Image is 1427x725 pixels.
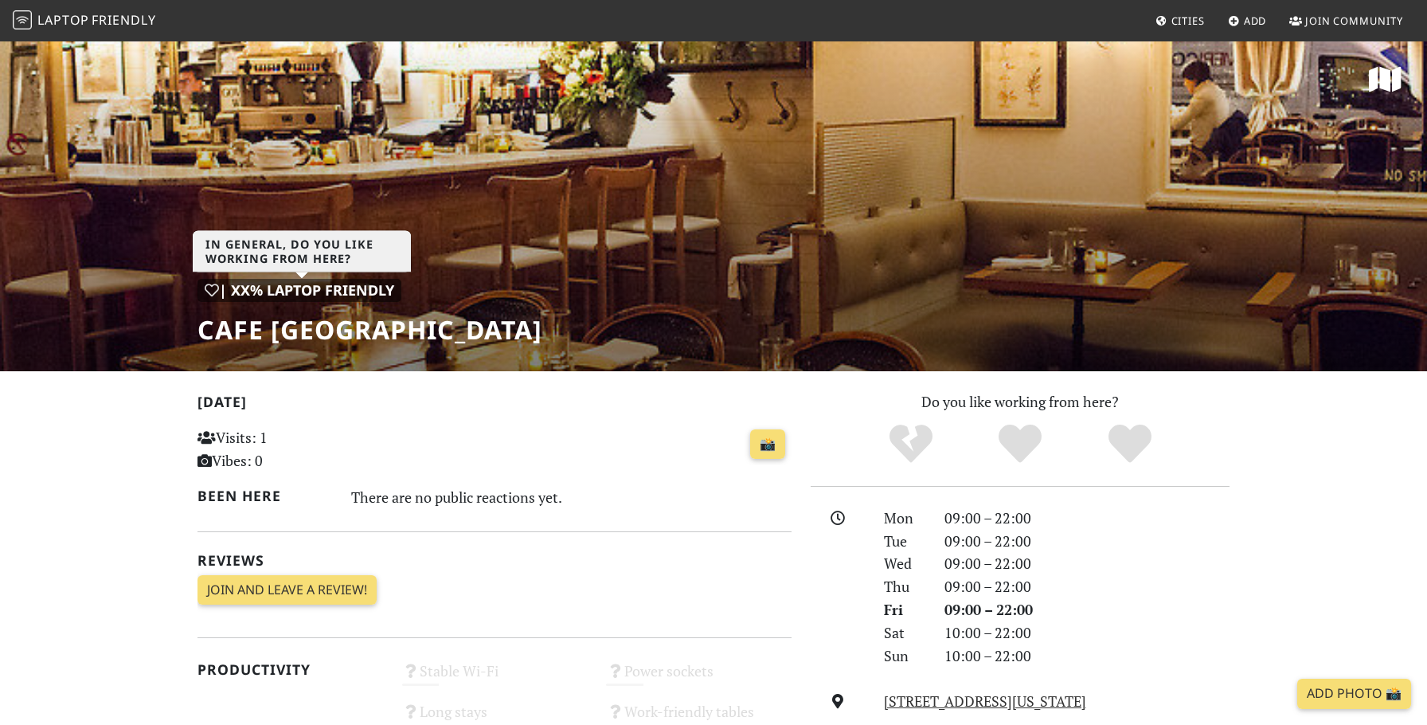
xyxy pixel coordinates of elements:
h2: [DATE] [197,394,792,417]
div: There are no public reactions yet. [351,484,792,510]
div: 10:00 – 22:00 [935,645,1239,668]
span: Laptop [37,11,89,29]
a: Cities [1149,6,1211,35]
h3: In general, do you like working from here? [193,231,411,272]
div: Fri [874,598,935,621]
div: No [856,422,966,466]
a: LaptopFriendly LaptopFriendly [13,7,156,35]
div: 09:00 – 22:00 [935,530,1239,553]
span: Add [1244,14,1267,28]
div: 09:00 – 22:00 [935,575,1239,598]
div: 09:00 – 22:00 [935,507,1239,530]
div: Tue [874,530,935,553]
div: Yes [965,422,1075,466]
div: Sat [874,621,935,645]
span: Friendly [92,11,155,29]
div: 09:00 – 22:00 [935,598,1239,621]
span: Cities [1171,14,1205,28]
div: Thu [874,575,935,598]
div: Sun [874,645,935,668]
a: [STREET_ADDRESS][US_STATE] [884,692,1086,711]
div: | XX% Laptop Friendly [197,279,401,302]
div: Definitely! [1075,422,1185,466]
a: Join Community [1283,6,1409,35]
a: 📸 [750,429,785,460]
h2: Reviews [197,552,792,569]
div: 09:00 – 22:00 [935,552,1239,575]
span: Join Community [1305,14,1403,28]
div: Mon [874,507,935,530]
a: Add Photo 📸 [1297,679,1411,709]
div: Wed [874,552,935,575]
div: 10:00 – 22:00 [935,621,1239,645]
h1: Cafe [GEOGRAPHIC_DATA] [197,315,542,345]
img: LaptopFriendly [13,10,32,29]
div: Power sockets [596,658,801,699]
a: Add [1222,6,1273,35]
div: Stable Wi-Fi [393,658,597,699]
h2: Been here [197,488,332,504]
a: Join and leave a review! [197,575,377,605]
h2: Productivity [197,661,383,678]
p: Visits: 1 Vibes: 0 [197,426,383,472]
p: Do you like working from here? [811,390,1230,413]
